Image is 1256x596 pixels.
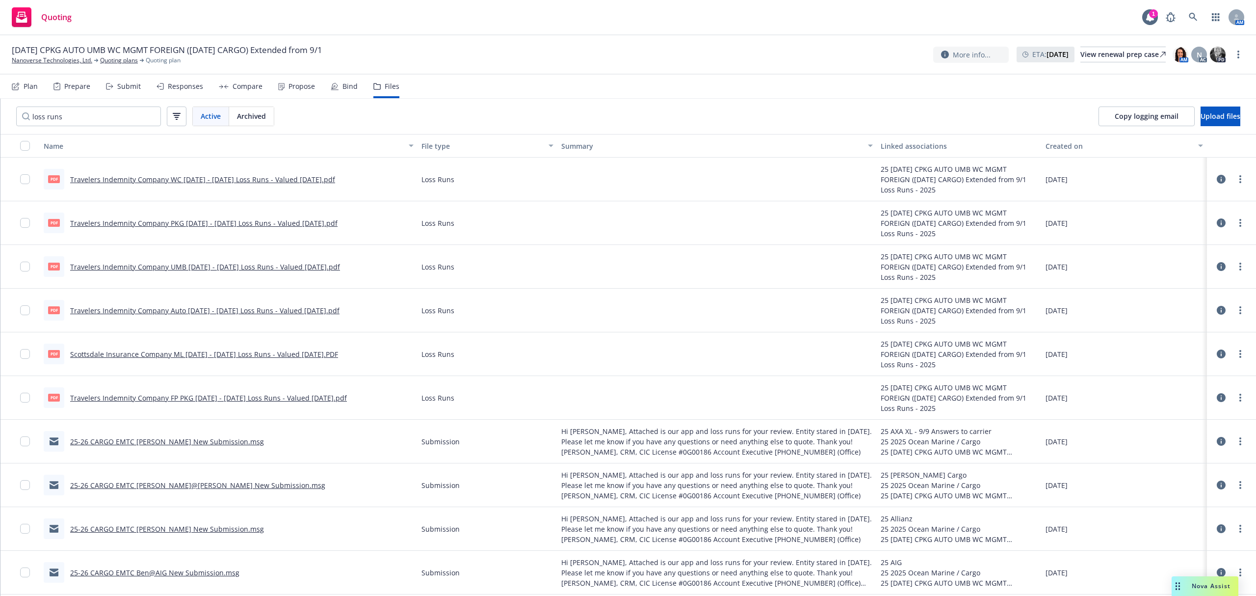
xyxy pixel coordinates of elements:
a: Travelers Indemnity Company FP PKG [DATE] - [DATE] Loss Runs - Valued [DATE].pdf [70,393,347,403]
input: Toggle Row Selected [20,480,30,490]
span: pdf [48,263,60,270]
span: Submission [421,480,460,490]
div: Loss Runs - 2025 [881,403,1038,413]
button: Upload files [1201,107,1240,126]
a: Travelers Indemnity Company UMB [DATE] - [DATE] Loss Runs - Valued [DATE].pdf [70,262,340,271]
div: 1 [1149,9,1158,18]
div: Name [44,141,403,151]
img: photo [1173,47,1188,62]
span: Loss Runs [421,393,454,403]
button: Name [40,134,418,158]
div: Prepare [64,82,90,90]
span: [DATE] [1046,218,1068,228]
input: Toggle Row Selected [20,568,30,577]
a: more [1234,304,1246,316]
button: Linked associations [877,134,1042,158]
button: Summary [557,134,877,158]
span: Hi [PERSON_NAME], Attached is our app and loss runs for your review. Entity stared in [DATE]. Ple... [561,557,873,588]
input: Toggle Row Selected [20,524,30,534]
span: pdf [48,175,60,183]
div: 25 [DATE] CPKG AUTO UMB WC MGMT FOREIGN ([DATE] CARGO) Extended from 9/1 [881,251,1038,272]
button: Nova Assist [1172,576,1238,596]
input: Toggle Row Selected [20,349,30,359]
button: File type [418,134,557,158]
div: 25 2025 Ocean Marine / Cargo [881,480,1038,490]
div: Responses [168,82,203,90]
div: Compare [233,82,262,90]
span: [DATE] [1046,262,1068,272]
a: Switch app [1206,7,1226,27]
div: 25 [DATE] CPKG AUTO UMB WC MGMT FOREIGN ([DATE] CARGO) Extended from 9/1 [881,164,1038,185]
span: Hi [PERSON_NAME], Attached is our app and loss runs for your review. Entity stared in [DATE]. Ple... [561,514,873,544]
span: Submission [421,568,460,578]
div: Submit [117,82,141,90]
span: Active [201,111,221,121]
a: Travelers Indemnity Company Auto [DATE] - [DATE] Loss Runs - Valued [DATE].pdf [70,306,340,315]
span: [DATE] [1046,480,1068,490]
div: 25 [DATE] CPKG AUTO UMB WC MGMT FOREIGN ([DATE] CARGO) Extended from 9/1 [881,382,1038,403]
a: Nanoverse Technologies, Ltd. [12,56,92,65]
div: Plan [24,82,38,90]
span: Upload files [1201,111,1240,121]
div: Loss Runs - 2025 [881,228,1038,239]
a: Quoting plans [100,56,138,65]
div: Loss Runs - 2025 [881,272,1038,282]
a: more [1232,49,1244,60]
a: more [1234,392,1246,404]
span: Quoting plan [146,56,181,65]
a: more [1234,435,1246,447]
span: Submission [421,436,460,447]
strong: [DATE] [1047,50,1069,59]
div: Loss Runs - 2025 [881,185,1038,195]
a: more [1234,567,1246,578]
div: 25 Allianz [881,514,1038,524]
a: more [1234,523,1246,535]
div: Files [385,82,399,90]
span: Loss Runs [421,262,454,272]
span: [DATE] [1046,524,1068,534]
div: 25 2025 Ocean Marine / Cargo [881,436,1038,447]
span: Loss Runs [421,218,454,228]
span: Loss Runs [421,305,454,316]
span: Hi [PERSON_NAME], Attached is our app and loss runs for your review. Entity stared in [DATE]. Ple... [561,470,873,501]
div: Propose [288,82,315,90]
div: Created on [1046,141,1192,151]
a: 25-26 CARGO EMTC [PERSON_NAME] New Submission.msg [70,524,264,534]
a: more [1234,261,1246,272]
div: Linked associations [881,141,1038,151]
input: Toggle Row Selected [20,436,30,446]
span: PDF [48,350,60,357]
span: N [1197,50,1202,60]
span: More info... [953,50,991,60]
span: Submission [421,524,460,534]
a: View renewal prep case [1080,47,1166,62]
div: 25 [DATE] CPKG AUTO UMB WC MGMT FOREIGN ([DATE] CARGO) Extended from 9/1 [881,534,1038,544]
button: Copy logging email [1099,107,1195,126]
span: pdf [48,306,60,314]
div: 25 [DATE] CPKG AUTO UMB WC MGMT FOREIGN ([DATE] CARGO) Extended from 9/1 [881,339,1038,359]
button: More info... [933,47,1009,63]
a: 25-26 CARGO EMTC [PERSON_NAME]@[PERSON_NAME] New Submission.msg [70,481,325,490]
a: Scottsdale Insurance Company ML [DATE] - [DATE] Loss Runs - Valued [DATE].PDF [70,350,338,359]
img: photo [1210,47,1226,62]
input: Toggle Row Selected [20,174,30,184]
a: Travelers Indemnity Company PKG [DATE] - [DATE] Loss Runs - Valued [DATE].pdf [70,218,338,228]
div: 25 [DATE] CPKG AUTO UMB WC MGMT FOREIGN ([DATE] CARGO) Extended from 9/1 [881,578,1038,588]
div: 25 2025 Ocean Marine / Cargo [881,524,1038,534]
div: File type [421,141,543,151]
a: Search [1183,7,1203,27]
a: Report a Bug [1161,7,1180,27]
span: pdf [48,394,60,401]
span: Nova Assist [1192,582,1230,590]
span: Copy logging email [1115,111,1178,121]
input: Toggle Row Selected [20,305,30,315]
span: Loss Runs [421,174,454,185]
span: [DATE] CPKG AUTO UMB WC MGMT FOREIGN ([DATE] CARGO) Extended from 9/1 [12,44,322,56]
span: pdf [48,219,60,226]
div: 25 [DATE] CPKG AUTO UMB WC MGMT FOREIGN ([DATE] CARGO) Extended from 9/1 [881,490,1038,501]
input: Search by keyword... [16,107,161,126]
a: more [1234,217,1246,229]
div: Summary [561,141,862,151]
div: 25 [DATE] CPKG AUTO UMB WC MGMT FOREIGN ([DATE] CARGO) Extended from 9/1 [881,447,1038,457]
